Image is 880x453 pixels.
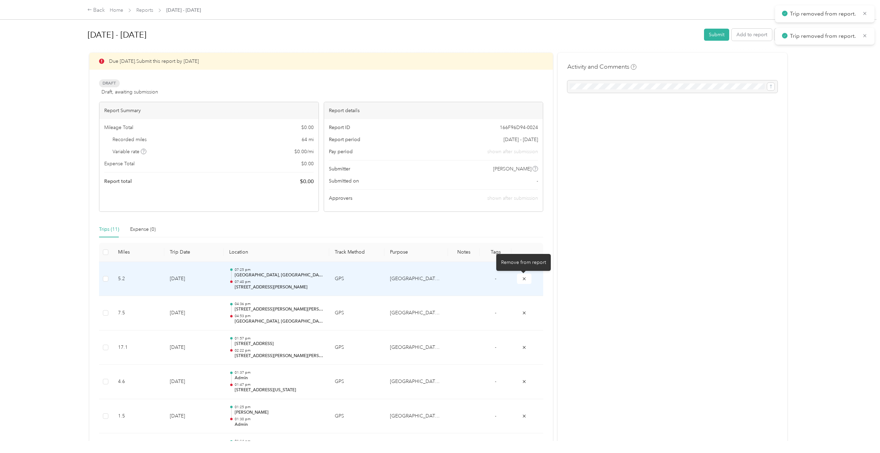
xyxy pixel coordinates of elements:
span: - [537,177,538,185]
span: Approvers [329,195,352,202]
td: Deerfield Public Schools District 109 [384,262,448,296]
span: [DATE] - [DATE] [503,136,538,143]
span: Mileage Total [104,124,133,131]
p: [PERSON_NAME] [235,410,324,416]
span: $ 0.00 [300,177,314,186]
span: [PERSON_NAME] [493,165,531,173]
p: 01:37 pm [235,370,324,375]
a: Home [110,7,123,13]
h1: Sep 22 - 28, 2025 [88,27,700,43]
p: 01:57 pm [235,336,324,341]
p: 04:53 pm [235,314,324,318]
td: GPS [329,296,384,331]
th: Trip Date [164,243,224,262]
div: Remove from report [496,254,551,271]
td: 5.2 [113,262,164,296]
td: Deerfield Public Schools District 109 [384,399,448,434]
p: [STREET_ADDRESS][PERSON_NAME][PERSON_NAME] [235,353,324,359]
td: Deerfield Public Schools District 109 [384,296,448,331]
td: GPS [329,399,384,434]
p: 01:25 pm [235,405,324,410]
p: 07:40 pm [235,279,324,284]
td: Deerfield Public Schools District 109 [384,365,448,399]
p: 02:22 pm [235,348,324,353]
th: Purpose [384,243,448,262]
p: Admin [235,375,324,381]
span: - [495,378,496,384]
p: [STREET_ADDRESS] [235,341,324,347]
div: Back [87,6,105,14]
span: $ 0.00 / mi [294,148,314,155]
td: GPS [329,365,384,399]
div: Expense (0) [130,226,156,233]
td: 17.1 [113,331,164,365]
td: [DATE] [164,399,224,434]
span: Report total [104,178,132,185]
p: Trip removed from report. [790,32,857,41]
span: shown after submission [487,148,538,155]
td: Deerfield Public Schools District 109 [384,331,448,365]
th: Track Method [329,243,384,262]
span: Report period [329,136,360,143]
span: 64 mi [302,136,314,143]
p: [STREET_ADDRESS][US_STATE] [235,387,324,393]
td: 4.6 [113,365,164,399]
p: 01:47 pm [235,382,324,387]
span: Variable rate [113,148,146,155]
th: Notes [448,243,480,262]
span: - [495,310,496,316]
span: Submitter [329,165,350,173]
span: shown after submission [487,195,538,201]
span: $ 0.00 [301,124,314,131]
iframe: Everlance-gr Chat Button Frame [841,414,880,453]
span: $ 0.00 [301,160,314,167]
p: Trip removed from report. [790,10,857,18]
p: [STREET_ADDRESS][PERSON_NAME][PERSON_NAME] [235,306,324,313]
td: GPS [329,262,384,296]
span: - [495,413,496,419]
span: - [495,344,496,350]
span: Report ID [329,124,350,131]
span: - [495,276,496,282]
p: [GEOGRAPHIC_DATA], [GEOGRAPHIC_DATA] [235,272,324,278]
div: Report Summary [99,102,319,119]
div: Due [DATE]. Submit this report by [DATE] [89,53,553,70]
button: Submit [704,29,729,41]
span: 166F96D94-0024 [500,124,538,131]
div: Report details [324,102,543,119]
span: Draft, awaiting submission [101,88,158,96]
p: [GEOGRAPHIC_DATA], [GEOGRAPHIC_DATA] [235,318,324,325]
span: [DATE] - [DATE] [166,7,201,14]
p: 07:25 pm [235,267,324,272]
a: Reports [136,7,153,13]
td: [DATE] [164,296,224,331]
span: Recorded miles [113,136,147,143]
span: Pay period [329,148,353,155]
span: Submitted on [329,177,359,185]
th: Tags [480,243,511,262]
h4: Activity and Comments [567,62,636,71]
p: Admin [235,422,324,428]
td: [DATE] [164,331,224,365]
td: [DATE] [164,365,224,399]
th: Miles [113,243,164,262]
th: Location [224,243,330,262]
p: 01:30 pm [235,417,324,422]
td: 1.5 [113,399,164,434]
div: Trips (11) [99,226,119,233]
p: [STREET_ADDRESS][PERSON_NAME] [235,284,324,290]
button: Add to report [732,29,772,41]
td: GPS [329,331,384,365]
td: [DATE] [164,262,224,296]
span: Expense Total [104,160,135,167]
p: 01:14 pm [235,439,324,444]
p: 04:36 pm [235,302,324,306]
span: Draft [99,79,120,87]
td: 7.5 [113,296,164,331]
